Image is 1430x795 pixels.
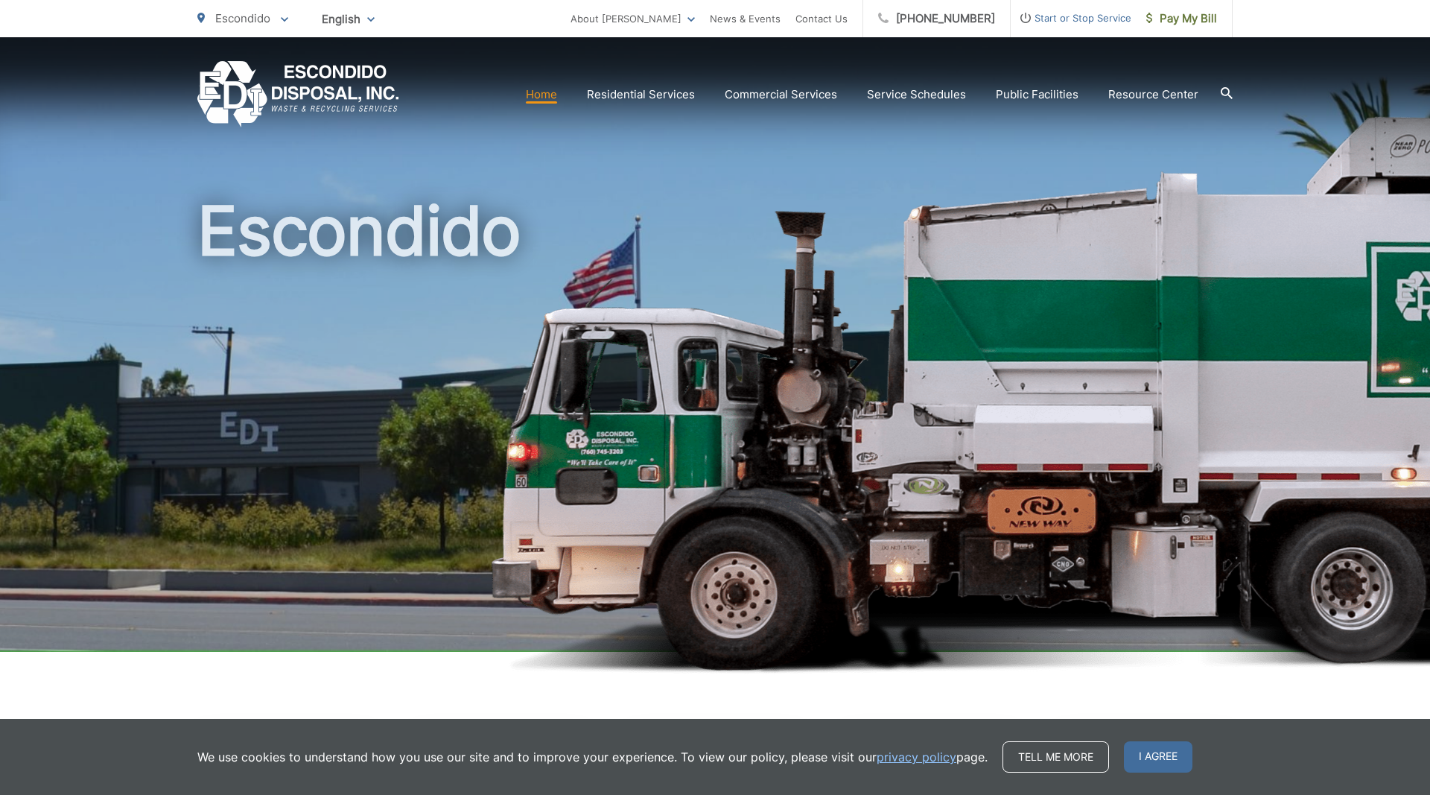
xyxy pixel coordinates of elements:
[1124,741,1192,773] span: I agree
[526,86,557,104] a: Home
[877,748,956,766] a: privacy policy
[1002,741,1109,773] a: Tell me more
[197,61,399,127] a: EDCD logo. Return to the homepage.
[1108,86,1198,104] a: Resource Center
[1146,10,1217,28] span: Pay My Bill
[571,10,695,28] a: About [PERSON_NAME]
[587,86,695,104] a: Residential Services
[996,86,1078,104] a: Public Facilities
[197,748,988,766] p: We use cookies to understand how you use our site and to improve your experience. To view our pol...
[867,86,966,104] a: Service Schedules
[725,86,837,104] a: Commercial Services
[215,11,270,25] span: Escondido
[197,194,1233,665] h1: Escondido
[311,6,386,32] span: English
[795,10,848,28] a: Contact Us
[710,10,781,28] a: News & Events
